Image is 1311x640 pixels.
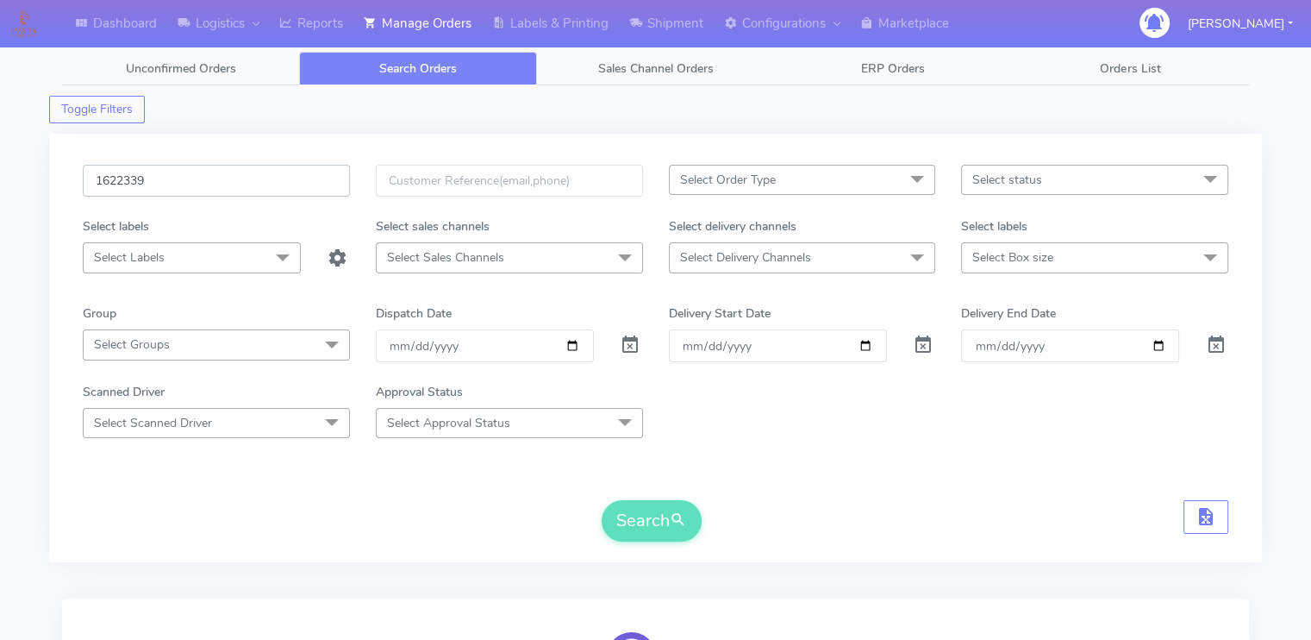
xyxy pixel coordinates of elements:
button: Toggle Filters [49,96,145,123]
input: Order Id [83,165,350,197]
button: [PERSON_NAME] [1175,6,1306,41]
label: Approval Status [376,383,463,401]
span: Search Orders [379,60,457,77]
label: Select labels [961,217,1027,235]
button: Search [602,500,702,542]
span: Select Approval Status [387,415,510,431]
label: Select sales channels [376,217,490,235]
span: Unconfirmed Orders [126,60,236,77]
label: Select labels [83,217,149,235]
span: Select Groups [94,336,170,353]
span: Select Sales Channels [387,249,504,266]
ul: Tabs [62,52,1249,85]
span: Select Order Type [680,172,776,188]
span: Sales Channel Orders [598,60,714,77]
span: Select Box size [972,249,1053,266]
span: Orders List [1100,60,1160,77]
input: Customer Reference(email,phone) [376,165,643,197]
label: Scanned Driver [83,383,165,401]
label: Select delivery channels [669,217,796,235]
span: Select Delivery Channels [680,249,811,266]
span: Select Scanned Driver [94,415,212,431]
label: Delivery Start Date [669,304,771,323]
span: Select Labels [94,249,165,266]
span: Select status [972,172,1042,188]
label: Delivery End Date [961,304,1056,323]
label: Group [83,304,116,323]
span: ERP Orders [861,60,925,77]
label: Dispatch Date [376,304,452,323]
